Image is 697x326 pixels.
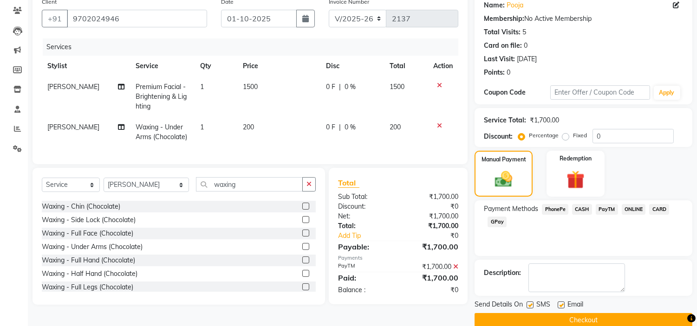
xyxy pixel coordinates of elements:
div: ₹1,700.00 [398,211,466,221]
th: Disc [320,56,384,77]
span: GPay [488,217,507,227]
div: Waxing - Under Arms (Chocolate) [42,242,143,252]
img: _gift.svg [561,168,590,191]
input: Enter Offer / Coupon Code [550,85,650,100]
div: Waxing - Side Lock (Chocolate) [42,215,136,225]
div: Paid: [331,272,398,283]
span: 0 % [345,82,356,92]
span: 200 [390,123,401,131]
label: Fixed [573,131,587,140]
div: Discount: [331,202,398,211]
img: _cash.svg [489,169,517,189]
div: Waxing - Full Face (Chocolate) [42,229,133,238]
div: Membership: [484,14,524,24]
label: Percentage [529,131,559,140]
div: ₹0 [398,285,466,295]
span: 0 F [326,122,335,132]
th: Total [384,56,428,77]
span: Waxing - Under Arms (Chocolate) [136,123,188,141]
span: 1500 [390,83,405,91]
div: Waxing - Full Hand (Chocolate) [42,256,135,265]
span: | [339,122,341,132]
a: Add Tip [331,231,410,241]
div: Services [43,38,465,56]
input: Search by Name/Mobile/Email/Code [67,10,207,27]
th: Action [428,56,458,77]
div: PayTM [331,262,398,272]
span: Email [567,300,583,311]
div: Balance : [331,285,398,295]
div: Description: [484,268,521,278]
div: 0 [507,68,510,77]
div: ₹1,700.00 [530,115,559,125]
div: Sub Total: [331,192,398,202]
span: 1 [200,123,204,131]
div: 5 [522,27,526,37]
div: [DATE] [517,54,537,64]
span: 200 [243,123,254,131]
div: Last Visit: [484,54,515,64]
th: Qty [195,56,237,77]
div: Name: [484,0,505,10]
span: ONLINE [622,204,646,215]
span: | [339,82,341,92]
span: Payment Methods [484,204,538,214]
span: 1 [200,83,204,91]
div: ₹1,700.00 [398,262,466,272]
span: Send Details On [475,300,523,311]
span: Total [338,178,359,188]
div: Service Total: [484,115,526,125]
input: Search or Scan [196,177,303,192]
label: Manual Payment [482,155,526,164]
button: Apply [654,86,680,100]
div: ₹1,700.00 [398,272,466,283]
span: 0 F [326,82,335,92]
div: Waxing - Chin (Chocolate) [42,202,120,211]
div: 0 [524,41,528,51]
div: Coupon Code [484,88,550,97]
span: 0 % [345,122,356,132]
div: Payments [338,254,458,262]
th: Stylist [42,56,130,77]
div: Net: [331,211,398,221]
th: Service [130,56,195,77]
div: ₹0 [398,202,466,211]
div: No Active Membership [484,14,683,24]
div: Total: [331,221,398,231]
div: Waxing - Full Legs (Chocolate) [42,282,133,292]
span: CASH [572,204,592,215]
div: ₹1,700.00 [398,241,466,252]
th: Price [237,56,320,77]
span: [PERSON_NAME] [47,83,99,91]
span: SMS [536,300,550,311]
span: PayTM [596,204,618,215]
span: CARD [649,204,669,215]
div: Total Visits: [484,27,521,37]
div: Discount: [484,132,513,141]
div: Points: [484,68,505,77]
div: ₹0 [410,231,466,241]
div: Payable: [331,241,398,252]
div: ₹1,700.00 [398,221,466,231]
span: PhonePe [542,204,568,215]
div: Card on file: [484,41,522,51]
span: Premium Facial - Brightening & Lighting [136,83,187,110]
div: ₹1,700.00 [398,192,466,202]
div: Waxing - Half Hand (Chocolate) [42,269,137,279]
span: [PERSON_NAME] [47,123,99,131]
label: Redemption [560,154,592,163]
button: +91 [42,10,68,27]
a: Pooja [507,0,523,10]
span: 1500 [243,83,258,91]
